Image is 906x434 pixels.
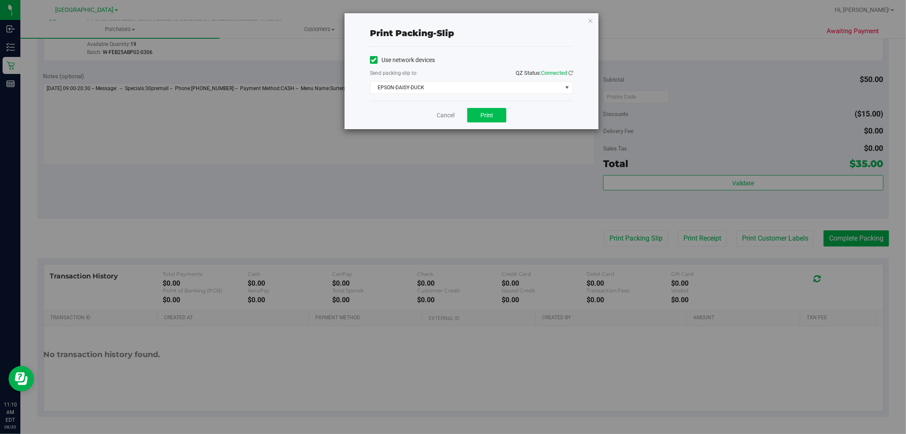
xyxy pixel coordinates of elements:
iframe: Resource center [8,366,34,391]
span: select [562,82,573,94]
label: Use network devices [370,56,435,65]
span: Print packing-slip [370,28,454,38]
span: EPSON-DAISY-DUCK [370,82,562,94]
span: QZ Status: [516,70,573,76]
button: Print [467,108,506,122]
span: Print [480,112,493,119]
a: Cancel [437,111,454,120]
label: Send packing-slip to: [370,69,418,77]
span: Connected [541,70,567,76]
